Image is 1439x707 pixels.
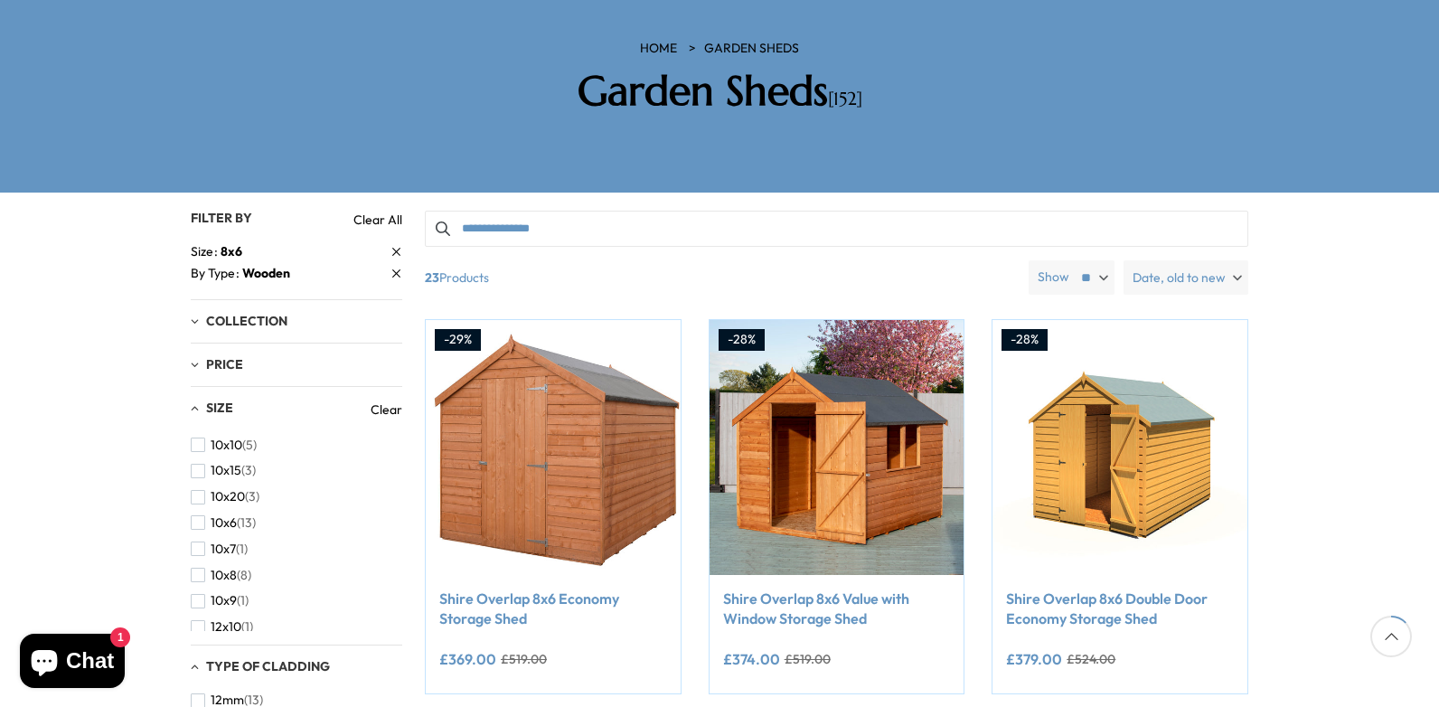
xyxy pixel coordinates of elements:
div: -28% [719,329,765,351]
button: 10x20 [191,484,259,510]
button: 10x10 [191,432,257,458]
a: Garden Sheds [704,40,799,58]
button: 10x7 [191,536,248,562]
span: (3) [241,463,256,478]
a: HOME [640,40,677,58]
span: (1) [241,619,253,635]
button: 10x15 [191,457,256,484]
span: Filter By [191,210,252,226]
span: Date, old to new [1133,260,1226,295]
label: Show [1038,269,1069,287]
button: 12x10 [191,614,253,640]
del: £524.00 [1067,653,1115,665]
del: £519.00 [785,653,831,665]
span: (13) [237,515,256,531]
button: 10x6 [191,510,256,536]
span: Price [206,356,243,372]
span: 10x7 [211,542,236,557]
span: Size [206,400,233,416]
span: [152] [828,88,862,110]
a: Shire Overlap 8x6 Value with Window Storage Shed [723,589,951,629]
div: -29% [435,329,481,351]
span: (3) [245,489,259,504]
button: 10x8 [191,562,251,589]
del: £519.00 [501,653,547,665]
span: Collection [206,313,287,329]
div: -28% [1002,329,1048,351]
span: Type of Cladding [206,658,330,674]
span: 10x6 [211,515,237,531]
a: Shire Overlap 8x6 Economy Storage Shed [439,589,667,629]
a: Clear All [353,211,402,229]
h2: Garden Sheds [462,67,977,116]
span: 10x20 [211,489,245,504]
img: Shire Overlap 8x6 Economy Storage Shed - Best Shed [426,320,681,575]
span: 8x6 [221,243,242,259]
inbox-online-store-chat: Shopify online store chat [14,634,130,693]
span: 10x10 [211,438,242,453]
span: 12x10 [211,619,241,635]
span: By Type [191,264,242,283]
span: 10x15 [211,463,241,478]
input: Search products [425,211,1248,247]
a: Shire Overlap 8x6 Double Door Economy Storage Shed [1006,589,1234,629]
img: Shire Overlap 8x6 Double Door Economy Storage Shed - Best Shed [992,320,1247,575]
span: Products [418,260,1021,295]
span: (8) [237,568,251,583]
span: (5) [242,438,257,453]
ins: £369.00 [439,652,496,666]
b: 23 [425,260,439,295]
button: 10x9 [191,588,249,614]
ins: £374.00 [723,652,780,666]
a: Clear [371,401,402,419]
span: 10x9 [211,593,237,608]
ins: £379.00 [1006,652,1062,666]
label: Date, old to new [1124,260,1248,295]
span: Wooden [242,265,290,281]
span: (1) [236,542,248,557]
span: Size [191,242,221,261]
span: 10x8 [211,568,237,583]
span: (1) [237,593,249,608]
